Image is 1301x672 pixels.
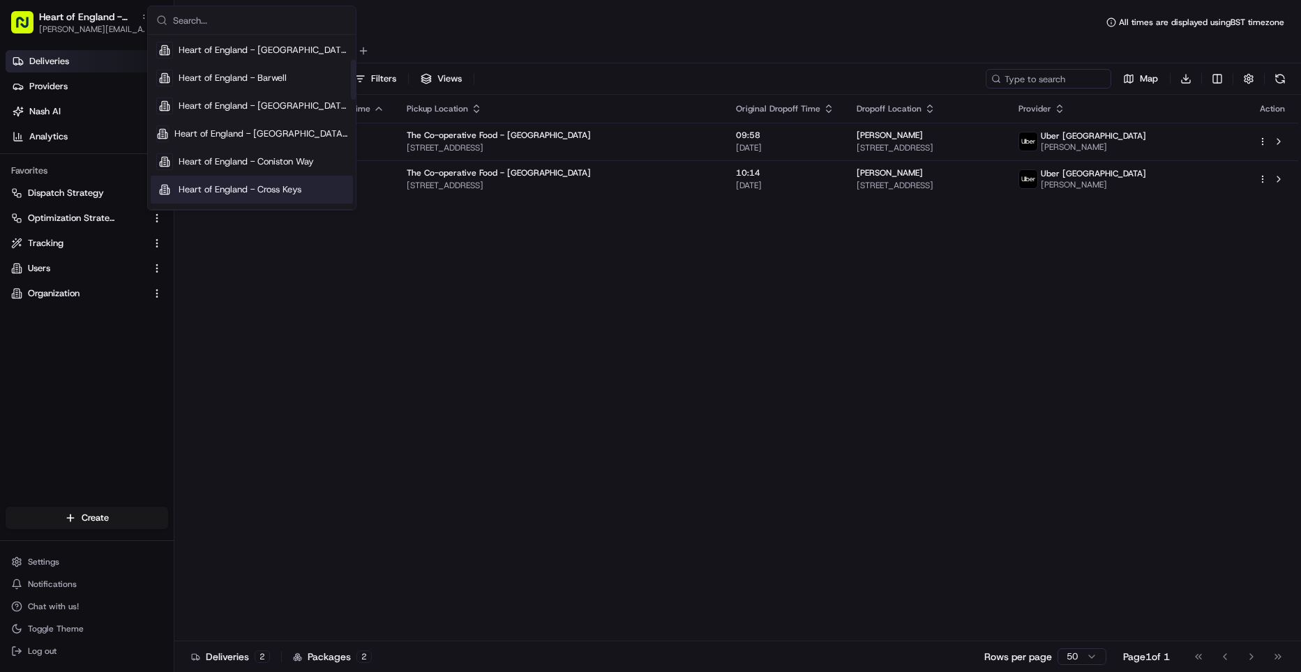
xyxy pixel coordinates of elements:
button: Toggle Theme [6,619,168,639]
span: [DATE] [736,142,834,153]
span: Original Dropoff Time [736,103,820,114]
button: Views [414,69,468,89]
button: Log out [6,641,168,661]
a: Dispatch Strategy [11,187,146,199]
img: uber-new-logo.jpeg [1019,170,1037,188]
span: Nash AI [29,105,61,118]
span: Toggle Theme [28,623,84,634]
span: [PERSON_NAME] [857,167,923,178]
span: Tracking [28,237,63,250]
span: Uber [GEOGRAPHIC_DATA] [1041,130,1146,142]
a: 📗Knowledge Base [8,197,112,222]
span: Providers [29,80,68,93]
button: Refresh [1270,69,1290,89]
button: Settings [6,552,168,572]
span: Users [28,262,50,275]
span: Pylon [139,236,169,247]
span: Heart of England - Cross Keys [179,183,301,196]
div: Action [1258,103,1287,114]
button: Users [6,257,168,280]
span: Heart of England - [GEOGRAPHIC_DATA] [179,100,347,112]
span: The Co-operative Food - [GEOGRAPHIC_DATA] [407,130,591,141]
a: Analytics [6,125,174,148]
a: Nash AI [6,100,174,123]
input: Search... [173,6,347,34]
span: Heart of England - Coniston Way [179,155,314,168]
span: Analytics [29,130,68,143]
span: Dropoff Location [857,103,922,114]
span: Pickup Location [407,103,468,114]
div: We're available if you need us! [47,147,176,158]
span: Optimization Strategy [28,212,116,224]
button: Start new chat [237,137,254,154]
button: [PERSON_NAME][EMAIL_ADDRESS][DOMAIN_NAME] [39,24,151,35]
div: Start new chat [47,133,229,147]
img: Nash [14,14,42,42]
span: [DATE] [736,180,834,191]
button: Filters [348,69,403,89]
span: [STREET_ADDRESS] [407,142,714,153]
span: Views [437,72,462,85]
div: 📗 [14,204,25,215]
a: Providers [6,75,174,98]
span: Map [1140,72,1158,85]
a: Optimization Strategy [11,212,146,224]
button: Heart of England - [GEOGRAPHIC_DATA] / [GEOGRAPHIC_DATA] [39,10,135,24]
span: 09:58 [736,130,834,141]
button: Map [1117,69,1164,89]
img: uber-new-logo.jpeg [1019,132,1037,151]
span: Heart of England - [GEOGRAPHIC_DATA] / [GEOGRAPHIC_DATA] [174,128,347,140]
a: Powered byPylon [98,236,169,247]
span: [PERSON_NAME] [1041,142,1146,153]
input: Clear [36,90,230,105]
a: Organization [11,287,146,300]
span: The Co-operative Food - [GEOGRAPHIC_DATA] [407,167,591,178]
span: Chat with us! [28,601,79,612]
a: 💻API Documentation [112,197,230,222]
div: Page 1 of 1 [1123,650,1170,664]
div: Packages [293,650,372,664]
div: Favorites [6,160,168,182]
p: Rows per page [984,650,1052,664]
button: Notifications [6,574,168,594]
div: Suggestions [148,35,356,210]
span: Create [82,512,109,524]
button: Heart of England - [GEOGRAPHIC_DATA] / [GEOGRAPHIC_DATA][PERSON_NAME][EMAIL_ADDRESS][DOMAIN_NAME] [6,6,144,39]
span: [STREET_ADDRESS] [857,180,995,191]
span: [PERSON_NAME] [1041,179,1146,190]
span: Settings [28,556,59,567]
button: Create [6,507,168,529]
input: Type to search [986,69,1111,89]
button: Tracking [6,232,168,254]
a: Users [11,262,146,275]
a: Deliveries [6,50,174,72]
span: Provider [1018,103,1051,114]
span: [STREET_ADDRESS] [407,180,714,191]
div: Deliveries [191,650,270,664]
span: Filters [371,72,396,85]
span: Heart of England - [GEOGRAPHIC_DATA] [179,44,347,56]
span: Knowledge Base [28,202,107,216]
button: Organization [6,282,168,305]
span: Heart of England - Barwell [179,72,287,84]
button: Dispatch Strategy [6,182,168,204]
div: 💻 [118,204,129,215]
a: Tracking [11,237,146,250]
div: 2 [356,650,372,663]
span: [PERSON_NAME] [857,130,923,141]
button: Chat with us! [6,597,168,616]
span: 10:14 [736,167,834,178]
span: Organization [28,287,80,300]
img: 1736555255976-a54dd68f-1ca7-489b-9aae-adbdc363a1c4 [14,133,39,158]
span: Dispatch Strategy [28,187,104,199]
span: Log out [28,646,57,657]
span: API Documentation [132,202,224,216]
span: Notifications [28,579,77,590]
span: [STREET_ADDRESS] [857,142,995,153]
button: Optimization Strategy [6,207,168,229]
span: All times are displayed using BST timezone [1119,17,1284,28]
span: Uber [GEOGRAPHIC_DATA] [1041,168,1146,179]
span: Deliveries [29,55,69,68]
